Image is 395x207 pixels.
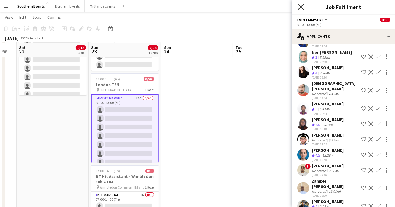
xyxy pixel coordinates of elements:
[312,112,344,116] div: [DATE] 05:44
[148,45,158,50] span: 0/74
[297,18,323,22] span: Event Marshal
[312,127,344,131] div: [DATE] 15:18
[5,35,19,41] div: [DATE]
[32,15,41,20] span: Jobs
[315,70,317,75] span: 3
[162,48,171,55] span: 24
[30,13,44,21] a: Jobs
[327,92,340,96] div: 4.43mi
[148,50,158,55] div: 4 Jobs
[19,45,26,50] span: Sat
[145,88,154,92] span: 1 Role
[297,18,328,22] button: Event Marshal
[91,174,159,185] h3: RT Kit Assistant - Wimbledon 10k & HM
[85,0,120,12] button: Midlands Events
[312,169,327,173] div: Not rated
[76,50,86,55] div: 1 Job
[312,163,344,169] div: [PERSON_NAME]
[96,77,120,81] span: 07:00-13:00 (6h)
[96,169,120,173] span: 07:00-14:00 (7h)
[297,22,390,27] div: 07:00-13:00 (6h)
[312,81,359,92] div: [DEMOGRAPHIC_DATA][PERSON_NAME]
[318,55,331,60] div: 7.59mi
[91,82,159,87] h3: London TEN
[235,45,242,50] span: Tue
[17,13,29,21] a: Edit
[20,36,35,40] span: Week 47
[305,164,311,169] span: !
[312,178,359,189] div: Zamble [PERSON_NAME]
[312,60,352,64] div: [DATE] 04:30
[312,194,359,198] div: [DATE] 03:00
[90,48,98,55] span: 23
[76,45,86,50] span: 0/18
[312,44,344,48] div: [DATE] 11:04
[100,185,145,189] span: Wimbledon Common HM and 10k
[37,36,43,40] div: BST
[292,3,395,11] h3: Job Fulfilment
[315,55,317,60] span: 3
[145,169,154,173] span: 0/1
[312,65,344,70] div: [PERSON_NAME]
[45,13,63,21] a: Comms
[312,92,327,96] div: Not rated
[91,45,98,50] span: Sun
[145,185,154,189] span: 1 Role
[312,50,352,55] div: Nor [PERSON_NAME]
[144,77,154,81] span: 0/50
[327,138,340,142] div: 5.75mi
[312,199,344,204] div: [PERSON_NAME]
[5,15,13,20] span: View
[312,76,344,79] div: [DATE] 07:56
[312,158,344,162] div: [DATE] 03:40
[163,45,171,50] span: Mon
[312,101,344,107] div: [PERSON_NAME]
[91,73,159,163] app-job-card: 07:00-13:00 (6h)0/50London TEN [GEOGRAPHIC_DATA]1 RoleEvent Marshal30A0/5007:00-13:00 (6h)
[321,153,336,158] div: 13.26mi
[312,142,344,146] div: [DATE] 21:55
[12,0,50,12] button: Southern Events
[312,96,359,100] div: [DATE] 14:04
[315,153,320,157] span: 4.5
[47,15,61,20] span: Comms
[312,189,327,194] div: Not rated
[380,18,390,22] span: 0/50
[50,0,85,12] button: Northern Events
[318,70,331,76] div: 2.08mi
[318,107,331,112] div: 5.41mi
[315,107,317,111] span: 5
[18,48,26,55] span: 22
[315,122,320,127] span: 4.5
[234,48,242,55] span: 25
[312,117,344,122] div: [PERSON_NAME]
[312,173,344,177] div: [DATE] 22:46
[100,88,133,92] span: [GEOGRAPHIC_DATA]
[312,132,344,138] div: [PERSON_NAME]
[2,13,16,21] a: View
[327,189,342,194] div: 13.01mi
[312,147,344,153] div: [PERSON_NAME]
[327,169,340,173] div: 2.96mi
[312,138,327,142] div: Not rated
[19,15,26,20] span: Edit
[321,122,334,128] div: 2.81mi
[292,29,395,44] div: Applicants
